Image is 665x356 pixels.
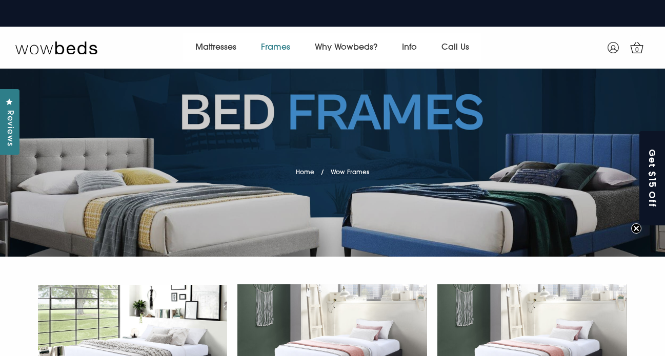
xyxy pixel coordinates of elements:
[15,40,97,55] img: Wow Beds Logo
[624,35,650,60] a: 0
[429,33,481,62] a: Call Us
[296,156,369,182] nav: breadcrumbs
[183,33,249,62] a: Mattresses
[639,131,665,225] div: Get $15 OffClose teaser
[631,223,641,234] button: Close teaser
[390,33,429,62] a: Info
[3,110,16,146] span: Reviews
[321,170,324,176] span: /
[249,33,303,62] a: Frames
[303,33,390,62] a: Why Wowbeds?
[632,45,642,55] span: 0
[647,149,659,207] span: Get $15 Off
[296,170,314,176] a: Home
[331,170,369,176] span: Wow Frames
